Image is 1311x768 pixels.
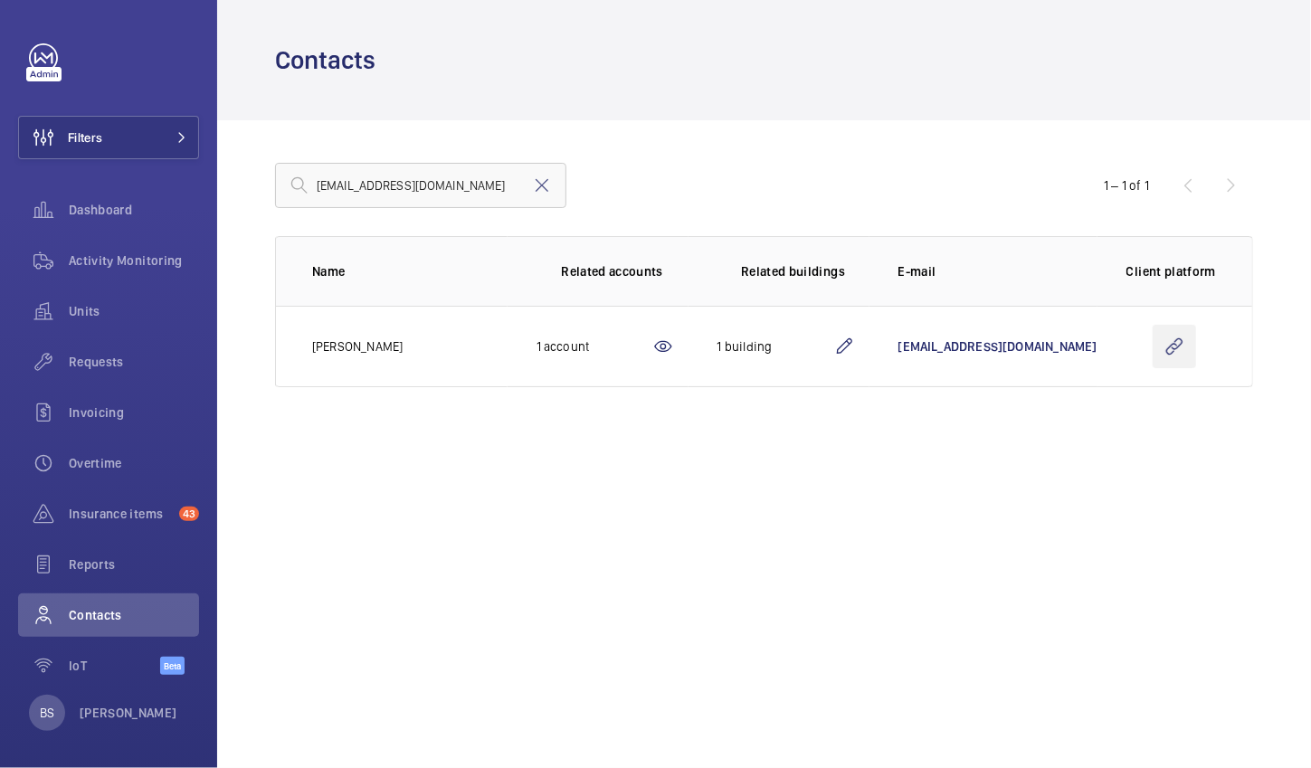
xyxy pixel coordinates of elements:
[537,337,652,356] div: 1 account
[69,657,160,675] span: IoT
[69,403,199,422] span: Invoicing
[275,43,386,77] h1: Contacts
[69,606,199,624] span: Contacts
[68,128,102,147] span: Filters
[69,505,172,523] span: Insurance items
[69,201,199,219] span: Dashboard
[69,353,199,371] span: Requests
[160,657,185,675] span: Beta
[898,339,1097,354] a: [EMAIL_ADDRESS][DOMAIN_NAME]
[18,116,199,159] button: Filters
[741,262,845,280] p: Related buildings
[312,337,403,356] p: [PERSON_NAME]
[1104,176,1149,194] div: 1 – 1 of 1
[69,555,199,574] span: Reports
[1126,262,1216,280] p: Client platform
[312,262,508,280] p: Name
[275,163,566,208] input: Search by lastname, firstname, mail or client
[69,454,199,472] span: Overtime
[69,251,199,270] span: Activity Monitoring
[561,262,663,280] p: Related accounts
[717,337,833,356] div: 1 building
[80,704,177,722] p: [PERSON_NAME]
[179,507,199,521] span: 43
[898,262,1097,280] p: E-mail
[40,704,54,722] p: BS
[69,302,199,320] span: Units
